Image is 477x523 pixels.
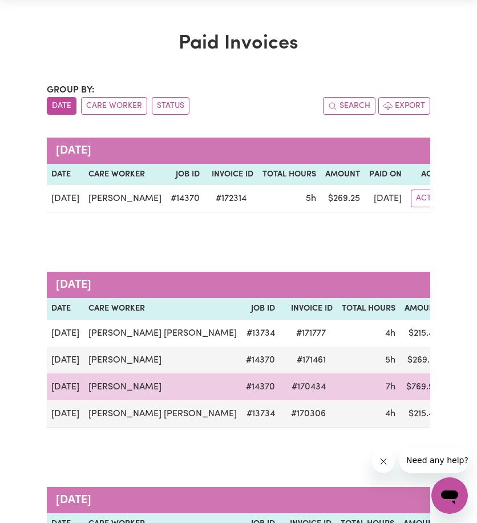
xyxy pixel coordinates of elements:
[285,380,333,394] span: # 170434
[47,97,76,115] button: sort invoices by date
[81,97,147,115] button: sort invoices by care worker
[258,164,321,186] th: Total Hours
[431,477,468,514] iframe: Button to launch messaging window
[152,97,189,115] button: sort invoices by paid status
[84,298,241,320] th: Care Worker
[47,164,84,186] th: Date
[204,164,258,186] th: Invoice ID
[400,400,444,428] td: $ 215.40
[47,320,84,347] td: [DATE]
[399,448,468,473] iframe: Message from company
[321,185,365,212] td: $ 269.25
[47,138,460,164] caption: [DATE]
[400,298,444,320] th: Amount
[323,97,375,115] button: Search
[289,327,333,340] span: # 171777
[411,190,455,207] button: Actions
[241,373,280,400] td: # 14370
[337,298,400,320] th: Total Hours
[284,407,333,421] span: # 170306
[47,32,431,55] h1: Paid Invoices
[47,86,95,95] span: Group by:
[378,97,430,115] button: Export
[166,164,204,186] th: Job ID
[84,373,241,400] td: [PERSON_NAME]
[385,329,395,338] span: 4 hours
[372,450,395,473] iframe: Close message
[290,353,333,367] span: # 171461
[47,298,84,320] th: Date
[241,347,280,373] td: # 14370
[209,192,253,206] span: # 172314
[47,347,84,373] td: [DATE]
[400,373,444,400] td: $ 769.90
[47,373,84,400] td: [DATE]
[47,185,84,212] td: [DATE]
[84,400,241,428] td: [PERSON_NAME] [PERSON_NAME]
[84,320,241,347] td: [PERSON_NAME] [PERSON_NAME]
[47,400,84,428] td: [DATE]
[321,164,365,186] th: Amount
[365,185,406,212] td: [DATE]
[385,409,395,419] span: 4 hours
[241,320,280,347] td: # 13734
[406,164,460,186] th: Actions
[386,383,395,392] span: 7 hours
[385,356,395,365] span: 5 hours
[84,164,166,186] th: Care Worker
[280,298,337,320] th: Invoice ID
[365,164,406,186] th: Paid On
[241,298,280,320] th: Job ID
[306,194,316,203] span: 5 hours
[84,347,241,373] td: [PERSON_NAME]
[400,347,444,373] td: $ 269.25
[400,320,444,347] td: $ 215.40
[7,8,69,17] span: Need any help?
[241,400,280,428] td: # 13734
[166,185,204,212] td: # 14370
[84,185,166,212] td: [PERSON_NAME]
